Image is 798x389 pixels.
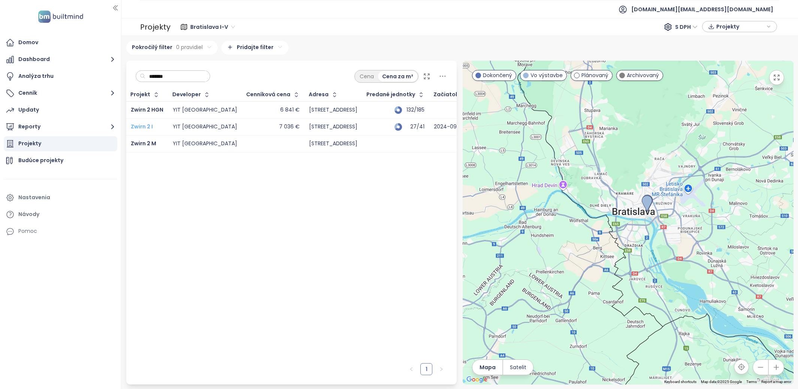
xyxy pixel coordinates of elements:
[172,92,201,97] div: Developer
[433,92,485,97] div: Začiatok výstavby
[675,21,698,33] span: S DPH
[173,140,237,147] div: YIT [GEOGRAPHIC_DATA]
[701,380,742,384] span: Map data ©2025 Google
[4,86,117,101] button: Cenník
[246,92,290,97] div: Cenníková cena
[366,92,415,97] span: Predané jednotky
[480,363,496,371] span: Mapa
[309,92,329,97] div: Adresa
[4,103,117,118] a: Updaty
[18,210,39,219] div: Návody
[18,193,50,202] div: Nastavenia
[126,41,218,55] div: Pokročilý filter
[4,153,117,168] a: Budúce projekty
[581,71,608,79] span: Plánovaný
[18,72,54,81] div: Analýza trhu
[472,360,502,375] button: Mapa
[409,367,414,371] span: left
[18,156,63,165] div: Budúce projekty
[405,363,417,375] li: Predchádzajúca strana
[435,363,447,375] button: right
[503,360,533,375] button: Satelit
[130,92,150,97] div: Projekt
[434,124,457,130] div: 2024-09
[190,21,235,33] span: Bratislava I-V
[4,69,117,84] a: Analýza trhu
[439,367,444,371] span: right
[221,41,288,55] div: Pridajte filter
[18,105,39,115] div: Updaty
[309,140,357,147] div: [STREET_ADDRESS]
[465,375,489,385] img: Google
[706,21,773,32] div: button
[309,107,357,113] div: [STREET_ADDRESS]
[531,71,563,79] span: Vo výstavbe
[435,363,447,375] li: Nasledujúca strana
[405,363,417,375] button: left
[4,52,117,67] button: Dashboard
[420,363,432,375] li: 1
[627,71,659,79] span: Archivovaný
[4,190,117,205] a: Nastavenia
[4,136,117,151] a: Projekty
[4,224,117,239] div: Pomoc
[173,124,237,130] div: YIT [GEOGRAPHIC_DATA]
[406,107,424,112] div: 132/185
[279,124,300,130] div: 7 036 €
[356,71,378,82] div: Cena
[131,140,156,147] a: Zwirn 2 M
[421,364,432,375] a: 1
[140,19,170,34] div: Projekty
[4,35,117,50] a: Domov
[18,38,38,47] div: Domov
[176,43,203,51] span: 0 pravidiel
[664,379,696,385] button: Keyboard shortcuts
[465,375,489,385] a: Open this area in Google Maps (opens a new window)
[18,139,41,148] div: Projekty
[631,0,773,18] span: [DOMAIN_NAME][EMAIL_ADDRESS][DOMAIN_NAME]
[761,380,791,384] a: Report a map error
[4,207,117,222] a: Návody
[18,227,37,236] div: Pomoc
[483,71,512,79] span: Dokončený
[173,107,237,113] div: YIT [GEOGRAPHIC_DATA]
[4,119,117,134] button: Reporty
[406,124,424,129] div: 27/41
[131,123,153,130] a: Zwirn 2 I
[131,106,163,113] a: Zwirn 2 HGN
[280,107,300,113] div: 6 841 €
[36,9,85,24] img: logo
[716,21,765,32] span: Projekty
[510,363,526,371] span: Satelit
[378,71,417,82] div: Cena za m²
[309,124,357,130] div: [STREET_ADDRESS]
[746,380,757,384] a: Terms (opens in new tab)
